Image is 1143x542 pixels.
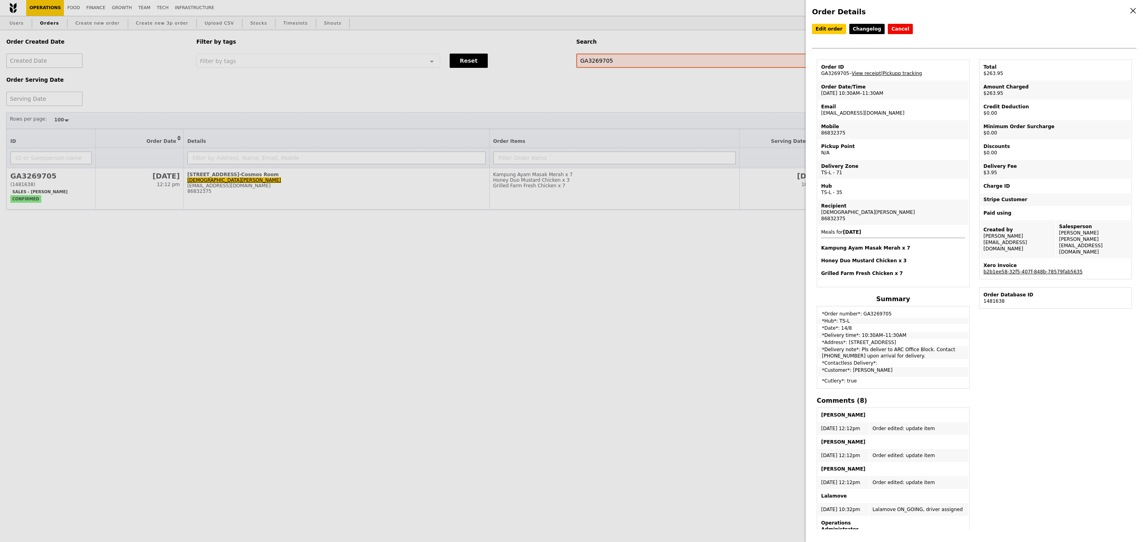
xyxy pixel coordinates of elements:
[821,183,965,189] div: Hub
[818,378,968,388] td: *Cutlery*: true
[983,123,1128,130] div: Minimum Order Surcharge
[818,61,968,80] td: GA3269705
[983,163,1128,169] div: Delivery Fee
[870,503,968,516] td: Lalamove ON_GOING, driver assigned
[870,422,968,435] td: Order edited: update item
[849,24,885,34] a: Changelog
[983,196,1128,203] div: Stripe Customer
[888,24,913,34] button: Cancel
[818,367,968,377] td: *Customer*: [PERSON_NAME]
[818,339,968,346] td: *Address*: [STREET_ADDRESS]
[818,360,968,366] td: *Contactless Delivery*:
[821,245,965,251] h4: Kampung Ayam Masak Merah x 7
[821,143,965,150] div: Pickup Point
[818,120,968,139] td: 86832375
[821,229,965,277] span: Meals for
[818,332,968,338] td: *Delivery time*: 10:30AM–11:30AM
[843,229,861,235] b: [DATE]
[980,140,1131,159] td: $0.00
[870,449,968,462] td: Order edited: update item
[980,100,1131,119] td: $0.00
[821,258,965,264] h4: Honey Duo Mustard Chicken x 3
[821,203,965,209] div: Recipient
[818,346,968,359] td: *Delivery note*: Pls deliver to ARC Office Block. Contact [PHONE_NUMBER] upon arrival for delivery.
[980,61,1131,80] td: $263.95
[881,71,922,76] span: |
[818,160,968,179] td: TS-L - 71
[852,71,881,76] a: View receipt
[821,520,858,532] b: Operations Administrator
[821,64,965,70] div: Order ID
[818,180,968,199] td: TS-L - 35
[1056,220,1131,258] td: [PERSON_NAME] [PERSON_NAME][EMAIL_ADDRESS][DOMAIN_NAME]
[821,84,965,90] div: Order Date/Time
[817,295,970,303] h4: Summary
[980,120,1131,139] td: $0.00
[821,104,965,110] div: Email
[821,480,860,485] span: [DATE] 12:12pm
[849,71,852,76] span: –
[818,307,968,317] td: *Order number*: GA3269705
[983,64,1128,70] div: Total
[1059,223,1128,230] div: Salesperson
[983,143,1128,150] div: Discounts
[812,24,846,34] a: Edit order
[818,81,968,100] td: [DATE] 10:30AM–11:30AM
[821,493,847,499] b: Lalamove
[821,507,860,512] span: [DATE] 10:32pm
[983,104,1128,110] div: Credit Deduction
[818,325,968,331] td: *Date*: 14/8
[821,209,965,215] div: [DEMOGRAPHIC_DATA][PERSON_NAME]
[980,220,1055,258] td: [PERSON_NAME] [EMAIL_ADDRESS][DOMAIN_NAME]
[821,412,866,418] b: [PERSON_NAME]
[983,269,1083,275] a: b2b1ee58-32f5-407f-848b-78579fab5635
[983,84,1128,90] div: Amount Charged
[983,210,1128,216] div: Paid using
[980,160,1131,179] td: $3.95
[983,292,1128,298] div: Order Database ID
[818,140,968,159] td: N/A
[821,466,866,472] b: [PERSON_NAME]
[818,100,968,119] td: [EMAIL_ADDRESS][DOMAIN_NAME]
[821,439,866,445] b: [PERSON_NAME]
[821,270,965,277] h4: Grilled Farm Fresh Chicken x 7
[821,215,965,222] div: 86832375
[883,71,922,76] a: Pickupp tracking
[821,163,965,169] div: Delivery Zone
[817,397,970,404] h4: Comments (8)
[818,318,968,324] td: *Hub*: TS-L
[812,8,866,16] span: Order Details
[980,81,1131,100] td: $263.95
[821,426,860,431] span: [DATE] 12:12pm
[821,453,860,458] span: [DATE] 12:12pm
[870,476,968,489] td: Order edited: update item
[980,288,1131,308] td: 1481638
[983,227,1052,233] div: Created by
[983,262,1128,269] div: Xero Invoice
[983,183,1128,189] div: Charge ID
[821,123,965,130] div: Mobile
